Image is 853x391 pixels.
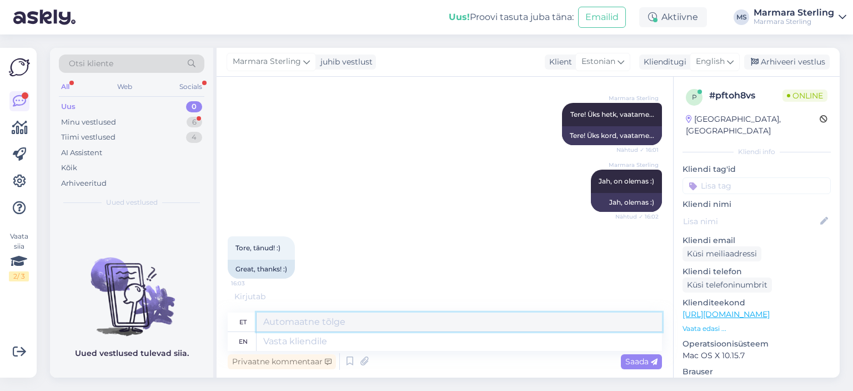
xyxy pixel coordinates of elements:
div: Aktiivne [639,7,707,27]
div: Great, thanks! :) [228,260,295,279]
div: Tiimi vestlused [61,132,116,143]
div: 0 [186,101,202,112]
div: 2 / 3 [9,271,29,281]
a: Marmara SterlingMarmara Sterling [754,8,846,26]
span: Marmara Sterling [609,161,659,169]
span: 16:03 [231,279,273,288]
div: 6 [187,117,202,128]
div: AI Assistent [61,147,102,159]
p: Kliendi tag'id [683,164,831,175]
button: Emailid [578,7,626,28]
div: Kõik [61,162,77,174]
input: Lisa nimi [683,215,818,227]
span: p [692,93,697,101]
div: Küsi telefoninumbrit [683,278,772,293]
img: Askly Logo [9,57,30,78]
span: Tere! Üks hetk, vaatame... [570,110,654,118]
div: Proovi tasuta juba täna: [449,11,574,24]
div: # pftoh8vs [709,89,782,102]
span: Online [782,90,827,102]
p: Klienditeekond [683,297,831,309]
span: Marmara Sterling [233,56,301,68]
div: Privaatne kommentaar [228,354,336,369]
div: Klienditugi [639,56,686,68]
span: English [696,56,725,68]
div: Jah, olemas :) [591,193,662,212]
div: [GEOGRAPHIC_DATA], [GEOGRAPHIC_DATA] [686,113,820,137]
p: Vaata edasi ... [683,324,831,334]
div: Kirjutab [228,291,662,303]
div: 4 [186,132,202,143]
div: Uus [61,101,76,112]
span: Otsi kliente [69,58,113,70]
span: Marmara Sterling [609,94,659,102]
div: Tere! Üks kord, vaatame... [562,126,662,145]
p: Kliendi nimi [683,199,831,210]
span: Nähtud ✓ 16:02 [615,212,659,221]
span: . [265,291,267,301]
p: Brauser [683,366,831,378]
p: Kliendi email [683,235,831,246]
p: Uued vestlused tulevad siia. [75,348,189,359]
div: Minu vestlused [61,117,116,128]
div: juhib vestlust [316,56,373,68]
p: Kliendi telefon [683,266,831,278]
div: All [59,80,72,94]
div: Arhiveeri vestlus [744,55,830,70]
img: No chats [50,237,213,338]
div: Kliendi info [683,147,831,157]
div: MS [734,9,749,25]
span: Estonian [581,56,615,68]
a: [URL][DOMAIN_NAME] [683,309,770,319]
div: Vaata siia [9,231,29,281]
div: Arhiveeritud [61,178,107,189]
div: et [239,313,247,331]
span: Nähtud ✓ 16:01 [616,146,659,154]
div: Marmara Sterling [754,17,834,26]
div: Socials [177,80,204,94]
span: Saada [625,357,658,367]
div: Klient [545,56,572,68]
span: Jah, on olemas :) [599,177,654,185]
div: en [239,332,248,351]
div: Marmara Sterling [754,8,834,17]
span: Tore, tänud! :) [235,244,280,252]
span: Uued vestlused [106,197,158,207]
b: Uus! [449,12,470,22]
div: Küsi meiliaadressi [683,246,761,261]
p: Mac OS X 10.15.7 [683,350,831,362]
p: Operatsioonisüsteem [683,338,831,350]
input: Lisa tag [683,177,831,194]
div: Web [115,80,134,94]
